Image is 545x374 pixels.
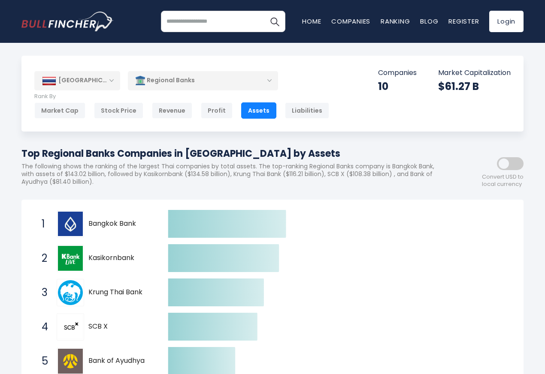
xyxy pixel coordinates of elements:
div: Stock Price [94,102,143,119]
div: [GEOGRAPHIC_DATA] [34,71,120,90]
span: 2 [37,251,46,266]
a: Go to homepage [21,12,114,31]
a: Register [448,17,479,26]
div: $61.27 B [438,80,511,93]
a: Home [302,17,321,26]
a: Blog [420,17,438,26]
div: 10 [378,80,417,93]
img: bullfincher logo [21,12,114,31]
button: Search [264,11,285,32]
span: Bangkok Bank [88,219,153,228]
div: Market Cap [34,102,85,119]
span: Bank of Ayudhya [88,356,153,365]
h1: Top Regional Banks Companies in [GEOGRAPHIC_DATA] by Assets [21,147,446,161]
span: Convert USD to local currency [482,174,524,188]
img: Bangkok Bank [58,212,83,236]
p: Rank By [34,93,329,100]
img: Kasikornbank [58,246,83,271]
span: SCB X [88,322,153,331]
span: Kasikornbank [88,254,153,263]
p: The following shows the ranking of the largest Thai companies by total assets. The top-ranking Re... [21,162,446,186]
a: Login [489,11,524,32]
div: Assets [241,102,276,119]
img: Bank of Ayudhya [58,349,83,374]
div: Liabilities [285,102,329,119]
span: 4 [37,320,46,334]
img: SCB X [58,314,83,339]
p: Companies [378,69,417,78]
span: 3 [37,285,46,300]
a: Companies [331,17,370,26]
img: Krung Thai Bank [58,280,83,305]
div: Regional Banks [128,71,278,90]
span: 1 [37,217,46,231]
span: 5 [37,354,46,368]
p: Market Capitalization [438,69,511,78]
span: Krung Thai Bank [88,288,153,297]
div: Profit [201,102,233,119]
div: Revenue [152,102,192,119]
a: Ranking [381,17,410,26]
